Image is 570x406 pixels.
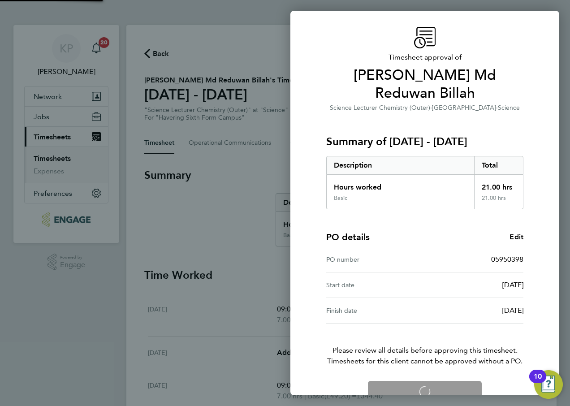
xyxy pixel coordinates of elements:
div: [DATE] [425,280,523,290]
div: Finish date [326,305,425,316]
div: Total [474,156,523,174]
div: Hours worked [327,175,474,194]
span: Edit [510,233,523,241]
div: Basic [334,194,347,202]
div: PO number [326,254,425,265]
div: Start date [326,280,425,290]
h3: Summary of [DATE] - [DATE] [326,134,523,149]
a: Edit [510,232,523,242]
span: [PERSON_NAME] Md Reduwan Billah [326,66,523,102]
div: 21.00 hrs [474,175,523,194]
div: Summary of 15 - 21 Sep 2025 [326,156,523,209]
span: 05950398 [491,255,523,263]
p: Please review all details before approving this timesheet. [315,324,534,367]
span: · [496,104,498,112]
button: Open Resource Center, 10 new notifications [534,370,563,399]
div: [DATE] [425,305,523,316]
div: 21.00 hrs [474,194,523,209]
span: Timesheet approval of [326,52,523,63]
span: Science [498,104,520,112]
span: [GEOGRAPHIC_DATA] [432,104,496,112]
div: Description [327,156,474,174]
span: Timesheets for this client cannot be approved without a PO. [315,356,534,367]
div: 10 [534,376,542,388]
span: · [430,104,432,112]
h4: PO details [326,231,370,243]
span: Science Lecturer Chemistry (Outer) [330,104,430,112]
